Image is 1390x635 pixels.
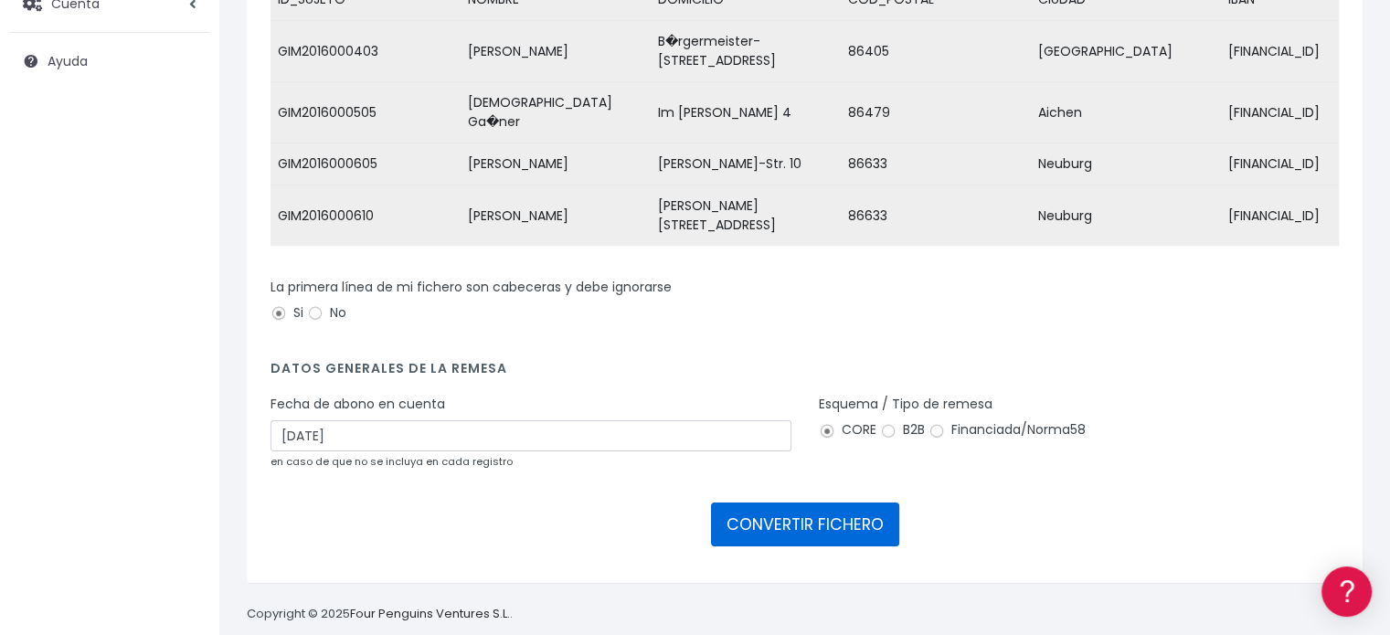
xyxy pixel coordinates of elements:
span: Ayuda [48,52,88,70]
td: GIM2016000403 [271,21,461,82]
div: Programadores [18,439,347,456]
td: GIM2016000605 [271,143,461,185]
div: Convertir ficheros [18,202,347,219]
td: 86479 [841,82,1031,143]
a: Perfiles de empresas [18,316,347,344]
label: La primera línea de mi fichero son cabeceras y debe ignorarse [271,278,672,297]
td: Aichen [1031,82,1221,143]
td: Neuburg [1031,185,1221,247]
a: API [18,467,347,495]
label: Fecha de abono en cuenta [271,395,445,414]
a: Four Penguins Ventures S.L. [350,605,510,622]
button: CONVERTIR FICHERO [711,503,899,546]
td: GIM2016000505 [271,82,461,143]
label: Esquema / Tipo de remesa [819,395,992,414]
td: [DEMOGRAPHIC_DATA] Ga�ner [461,82,651,143]
td: [GEOGRAPHIC_DATA] [1031,21,1221,82]
td: [PERSON_NAME] [461,185,651,247]
label: B2B [880,420,925,439]
td: [PERSON_NAME] [461,143,651,185]
td: Im [PERSON_NAME] 4 [651,82,841,143]
a: Problemas habituales [18,259,347,288]
td: [PERSON_NAME][STREET_ADDRESS] [651,185,841,247]
a: POWERED BY ENCHANT [251,526,352,544]
td: [PERSON_NAME]-Str. 10 [651,143,841,185]
h4: Datos generales de la remesa [271,361,1339,386]
a: General [18,392,347,420]
td: 86633 [841,143,1031,185]
td: 86405 [841,21,1031,82]
a: Ayuda [9,42,210,80]
div: Facturación [18,363,347,380]
label: No [307,303,346,323]
td: Neuburg [1031,143,1221,185]
td: 86633 [841,185,1031,247]
td: [PERSON_NAME] [461,21,651,82]
p: Copyright © 2025 . [247,605,513,624]
td: B�rgermeister-[STREET_ADDRESS] [651,21,841,82]
label: Si [271,303,303,323]
small: en caso de que no se incluya en cada registro [271,454,513,469]
td: GIM2016000610 [271,185,461,247]
a: Información general [18,155,347,184]
label: Financiada/Norma58 [928,420,1086,439]
button: Contáctanos [18,489,347,521]
a: Formatos [18,231,347,259]
div: Información general [18,127,347,144]
label: CORE [819,420,876,439]
a: Videotutoriales [18,288,347,316]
